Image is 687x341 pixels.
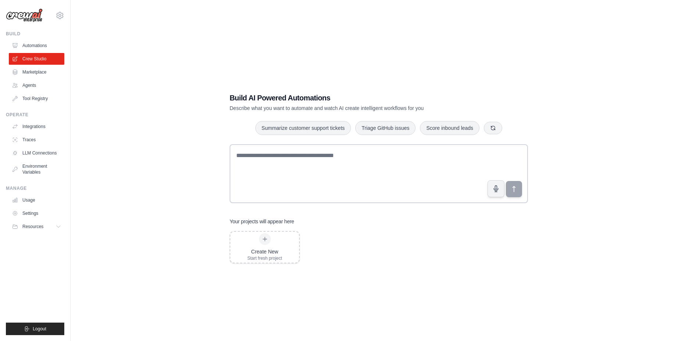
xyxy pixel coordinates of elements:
button: Logout [6,323,64,335]
a: LLM Connections [9,147,64,159]
a: Marketplace [9,66,64,78]
span: Resources [22,224,43,230]
a: Agents [9,79,64,91]
img: Logo [6,8,43,22]
p: Describe what you want to automate and watch AI create intelligent workflows for you [230,104,476,112]
button: Resources [9,221,64,232]
button: Summarize customer support tickets [255,121,351,135]
h1: Build AI Powered Automations [230,93,476,103]
button: Click to speak your automation idea [488,180,504,197]
div: Create New [247,248,282,255]
a: Traces [9,134,64,146]
a: Settings [9,207,64,219]
h3: Your projects will appear here [230,218,294,225]
a: Integrations [9,121,64,132]
a: Crew Studio [9,53,64,65]
button: Triage GitHub issues [355,121,416,135]
div: Operate [6,112,64,118]
div: Start fresh project [247,255,282,261]
a: Automations [9,40,64,51]
a: Environment Variables [9,160,64,178]
div: Manage [6,185,64,191]
button: Get new suggestions [484,122,502,134]
div: Build [6,31,64,37]
button: Score inbound leads [420,121,479,135]
a: Usage [9,194,64,206]
a: Tool Registry [9,93,64,104]
span: Logout [33,326,46,332]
